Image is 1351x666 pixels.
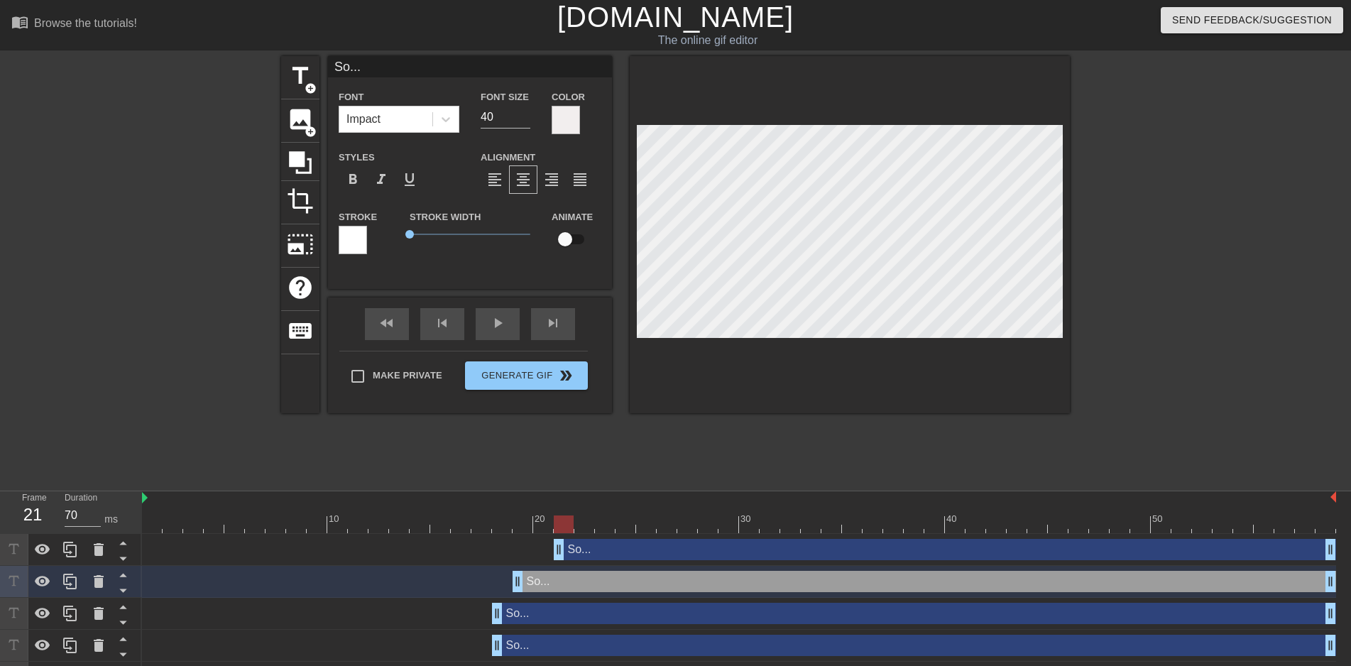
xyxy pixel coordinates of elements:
[1323,606,1338,621] span: drag_handle
[373,171,390,188] span: format_italic
[11,491,54,533] div: Frame
[471,367,582,384] span: Generate Gif
[571,171,589,188] span: format_align_justify
[339,151,375,165] label: Styles
[287,231,314,258] span: photo_size_select_large
[434,315,451,332] span: skip_previous
[740,512,753,526] div: 30
[535,512,547,526] div: 20
[557,367,574,384] span: double_arrow
[344,171,361,188] span: format_bold
[1161,7,1343,33] button: Send Feedback/Suggestion
[65,494,97,503] label: Duration
[22,502,43,528] div: 21
[410,210,481,224] label: Stroke Width
[373,369,442,383] span: Make Private
[1152,512,1165,526] div: 50
[287,106,314,133] span: image
[305,126,317,138] span: add_circle
[515,171,532,188] span: format_align_center
[552,210,593,224] label: Animate
[457,32,958,49] div: The online gif editor
[1323,638,1338,653] span: drag_handle
[481,151,535,165] label: Alignment
[287,274,314,301] span: help
[552,90,585,104] label: Color
[486,171,503,188] span: format_align_left
[339,90,363,104] label: Font
[305,82,317,94] span: add_circle
[346,111,381,128] div: Impact
[104,512,118,527] div: ms
[557,1,794,33] a: [DOMAIN_NAME]
[378,315,395,332] span: fast_rewind
[1172,11,1332,29] span: Send Feedback/Suggestion
[11,13,137,36] a: Browse the tutorials!
[490,606,504,621] span: drag_handle
[510,574,525,589] span: drag_handle
[329,512,341,526] div: 10
[1323,574,1338,589] span: drag_handle
[34,17,137,29] div: Browse the tutorials!
[481,90,529,104] label: Font Size
[339,210,377,224] label: Stroke
[401,171,418,188] span: format_underline
[287,187,314,214] span: crop
[1330,491,1336,503] img: bound-end.png
[490,638,504,653] span: drag_handle
[11,13,28,31] span: menu_book
[287,317,314,344] span: keyboard
[489,315,506,332] span: play_arrow
[287,62,314,89] span: title
[465,361,588,390] button: Generate Gif
[543,171,560,188] span: format_align_right
[946,512,959,526] div: 40
[545,315,562,332] span: skip_next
